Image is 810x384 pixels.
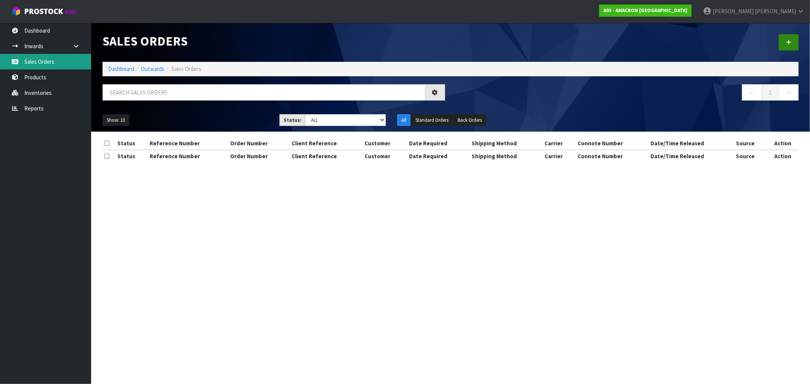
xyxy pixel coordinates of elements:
th: Source [734,150,767,162]
th: Date/Time Released [649,150,734,162]
th: Reference Number [148,137,228,150]
th: Customer [363,150,407,162]
a: Outwards [141,65,164,72]
span: ProStock [24,6,63,16]
th: Carrier [543,137,575,150]
th: Connote Number [576,137,649,150]
strong: A03 - AMACRON [GEOGRAPHIC_DATA] [603,7,687,14]
button: All [397,114,411,126]
th: Carrier [543,150,575,162]
span: Sales Orders [171,65,201,72]
span: [PERSON_NAME] [755,8,796,15]
th: Action [767,137,799,150]
th: Client Reference [290,137,363,150]
th: Customer [363,137,407,150]
th: Reference Number [148,150,228,162]
th: Date Required [407,137,470,150]
th: Action [767,150,799,162]
th: Status [115,137,148,150]
th: Shipping Method [470,137,543,150]
nav: Page navigation [456,84,799,103]
a: → [778,84,799,101]
th: Date/Time Released [649,137,734,150]
th: Order Number [228,137,290,150]
th: Status [115,150,148,162]
th: Date Required [407,150,470,162]
a: Dashboard [108,65,134,72]
a: ← [742,84,762,101]
h1: Sales Orders [103,34,445,48]
th: Connote Number [576,150,649,162]
input: Search sales orders [103,84,425,101]
button: Back Orders [453,114,486,126]
th: Shipping Method [470,150,543,162]
a: 1 [762,84,779,101]
th: Order Number [228,150,290,162]
button: Standard Orders [411,114,453,126]
span: [PERSON_NAME] [713,8,754,15]
img: cube-alt.png [11,6,21,16]
th: Client Reference [290,150,363,162]
strong: Status: [284,117,302,123]
button: Show: 10 [103,114,129,126]
small: WMS [65,8,76,16]
th: Source [734,137,767,150]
